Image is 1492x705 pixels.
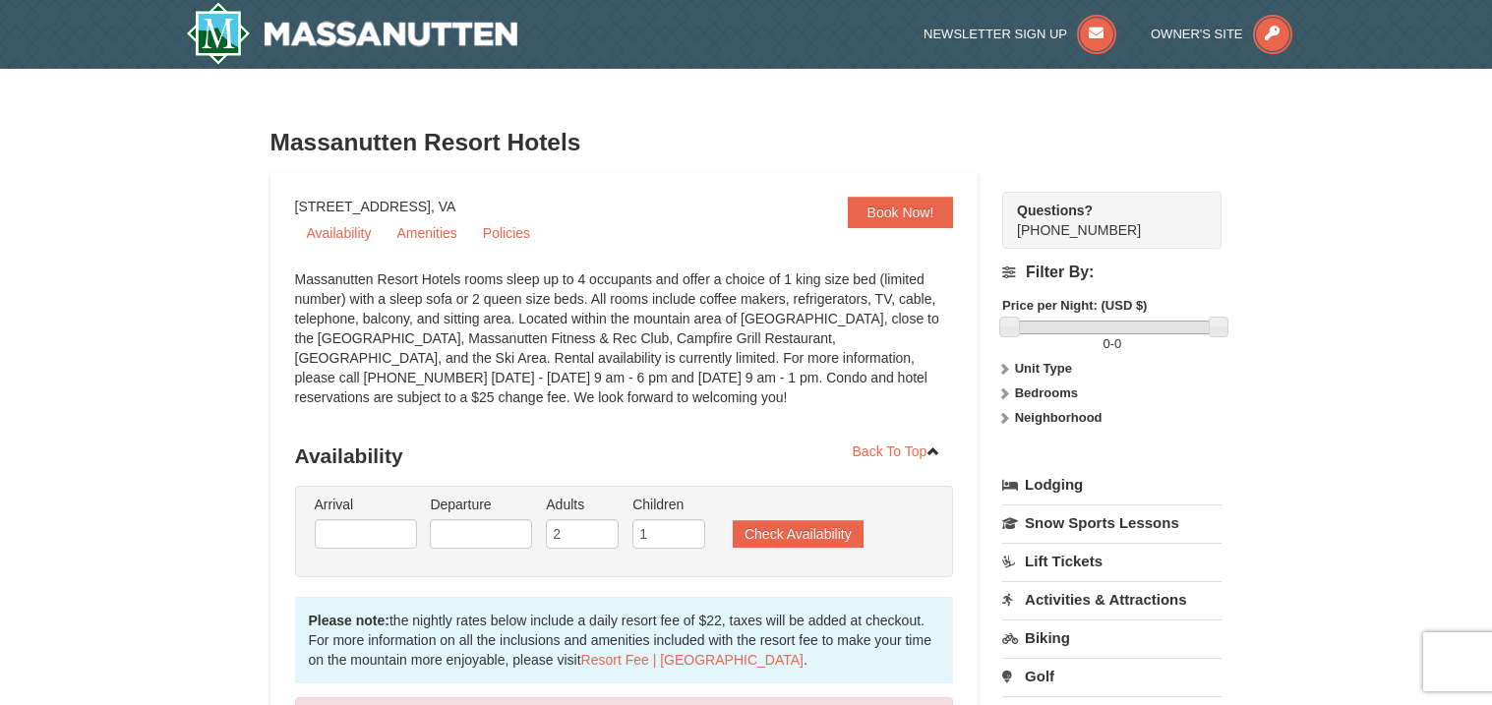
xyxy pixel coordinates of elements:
a: Lodging [1002,467,1222,502]
strong: Unit Type [1015,361,1072,376]
strong: Price per Night: (USD $) [1002,298,1147,313]
div: the nightly rates below include a daily resort fee of $22, taxes will be added at checkout. For m... [295,597,954,683]
a: Golf [1002,658,1222,694]
a: Newsletter Sign Up [924,27,1116,41]
a: Lift Tickets [1002,543,1222,579]
h3: Massanutten Resort Hotels [270,123,1223,162]
div: Massanutten Resort Hotels rooms sleep up to 4 occupants and offer a choice of 1 king size bed (li... [295,269,954,427]
button: Check Availability [733,520,864,548]
span: Owner's Site [1151,27,1243,41]
a: Resort Fee | [GEOGRAPHIC_DATA] [581,652,804,668]
a: Snow Sports Lessons [1002,504,1222,541]
strong: Please note: [309,613,389,628]
label: Arrival [315,495,417,514]
a: Back To Top [840,437,954,466]
a: Biking [1002,619,1222,656]
label: - [1002,334,1222,354]
strong: Neighborhood [1015,410,1103,425]
a: Owner's Site [1151,27,1292,41]
span: Newsletter Sign Up [924,27,1067,41]
h3: Availability [295,437,954,476]
span: [PHONE_NUMBER] [1017,201,1186,238]
a: Policies [471,218,542,248]
label: Children [632,495,705,514]
a: Amenities [385,218,468,248]
img: Massanutten Resort Logo [186,2,518,65]
label: Adults [546,495,619,514]
span: 0 [1114,336,1121,351]
span: 0 [1103,336,1109,351]
label: Departure [430,495,532,514]
a: Massanutten Resort [186,2,518,65]
strong: Bedrooms [1015,385,1078,400]
a: Availability [295,218,384,248]
a: Activities & Attractions [1002,581,1222,617]
strong: Questions? [1017,203,1093,218]
a: Book Now! [848,197,954,228]
h4: Filter By: [1002,264,1222,281]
